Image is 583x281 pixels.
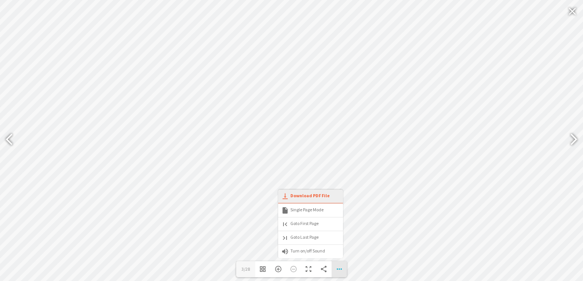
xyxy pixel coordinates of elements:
[278,217,343,231] div: Goto First Page
[278,244,343,258] div: Turn on/off Sound
[316,261,332,277] div: Share
[278,203,343,217] div: Single Page Mode
[281,248,325,254] span: Turn on/off Sound
[564,121,583,160] div: Next Page
[301,261,316,277] div: Toggle Fullscreen
[236,261,255,277] label: 3/28
[281,220,319,227] span: Goto First Page
[278,190,343,203] a: Download PDF File
[255,261,271,277] div: Toggle Thumbnails
[281,234,319,240] span: Goto Last Page
[278,231,343,244] div: Goto Last Page
[271,261,286,277] div: Zoom In
[286,261,301,277] div: Zoom Out
[281,193,330,199] span: Download PDF File
[281,207,324,213] span: Single Page Mode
